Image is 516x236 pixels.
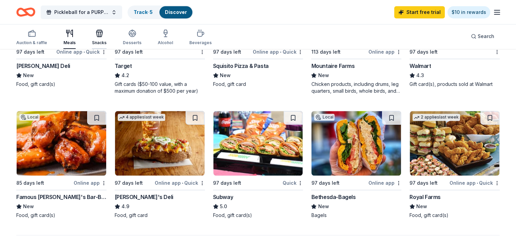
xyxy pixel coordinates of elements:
button: Search [465,30,500,43]
button: Meals [63,26,76,49]
img: Image for Royal Farms [410,111,499,176]
img: Image for Subway [213,111,303,176]
div: Subway [213,193,233,201]
div: Royal Farms [409,193,441,201]
div: Bagels [311,212,401,219]
div: 97 days left [311,179,339,187]
div: Food, gift card(s) [213,212,303,219]
div: Target [115,62,132,70]
div: 97 days left [409,179,438,187]
button: Pickleball for a PURPOSE [41,5,122,19]
div: Chicken products, including drums, leg quarters, small birds, whole birds, and whole legs [311,81,401,94]
div: Local [314,114,335,121]
div: Gift card(s), products sold at Walmart [409,81,500,88]
span: New [318,71,329,79]
div: Food, gift card(s) [16,212,107,219]
div: 97 days left [115,179,143,187]
div: [PERSON_NAME]'s Deli [115,193,173,201]
div: Food, gift card(s) [16,81,107,88]
div: 2 applies last week [413,114,460,121]
a: Discover [165,9,187,15]
span: • [280,49,281,55]
span: New [416,202,427,211]
div: Alcohol [158,40,173,46]
div: Famous [PERSON_NAME]'s Bar-B-Que [16,193,107,201]
div: Walmart [409,62,431,70]
div: 97 days left [16,48,44,56]
div: Desserts [123,40,141,46]
span: Pickleball for a PURPOSE [54,8,109,16]
div: Online app [368,48,401,56]
div: Online app [368,179,401,187]
a: Image for Subway97 days leftQuickSubway5.0Food, gift card(s) [213,111,303,219]
button: Snacks [92,26,107,49]
button: Desserts [123,26,141,49]
div: Online app Quick [253,48,303,56]
div: Gift cards ($50-100 value, with a maximum donation of $500 per year) [115,81,205,94]
span: • [477,180,478,186]
img: Image for Bethesda-Bagels [311,111,401,176]
span: New [318,202,329,211]
a: Start free trial [394,6,445,18]
div: Local [19,114,40,121]
a: Track· 5 [134,9,153,15]
div: Auction & raffle [16,40,47,46]
div: Beverages [189,40,212,46]
span: 4.2 [121,71,129,79]
div: Bethesda-Bagels [311,193,356,201]
div: 97 days left [213,179,241,187]
div: 113 days left [311,48,340,56]
img: Image for Jason's Deli [115,111,205,176]
span: 5.0 [220,202,227,211]
span: New [220,71,231,79]
span: • [182,180,183,186]
div: 85 days left [16,179,44,187]
div: Quick [282,179,303,187]
a: $10 in rewards [447,6,490,18]
button: Auction & raffle [16,26,47,49]
div: Online app Quick [450,179,500,187]
div: Food, gift card [213,81,303,88]
span: 4.9 [121,202,129,211]
a: Image for Jason's Deli4 applieslast week97 days leftOnline app•Quick[PERSON_NAME]'s Deli4.9Food, ... [115,111,205,219]
a: Image for Royal Farms2 applieslast week97 days leftOnline app•QuickRoyal FarmsNewFood, gift card(s) [409,111,500,219]
div: Online app Quick [56,48,107,56]
div: 97 days left [409,48,438,56]
div: [PERSON_NAME] Deli [16,62,70,70]
div: Meals [63,40,76,46]
div: Food, gift card [115,212,205,219]
span: Search [478,32,494,40]
button: Track· 5Discover [128,5,193,19]
a: Image for Bethesda-BagelsLocal97 days leftOnline appBethesda-BagelsNewBagels [311,111,401,219]
div: Squisito Pizza & Pasta [213,62,269,70]
div: 4 applies last week [118,114,165,121]
div: 97 days left [115,48,143,56]
div: Food, gift card(s) [409,212,500,219]
div: Mountaire Farms [311,62,355,70]
button: Beverages [189,26,212,49]
img: Image for Famous Dave's Bar-B-Que [17,111,106,176]
span: New [23,202,34,211]
div: Online app Quick [155,179,205,187]
span: • [83,49,85,55]
span: 4.3 [416,71,424,79]
a: Home [16,4,35,20]
a: Image for Famous Dave's Bar-B-QueLocal85 days leftOnline appFamous [PERSON_NAME]'s Bar-B-QueNewFo... [16,111,107,219]
div: Online app [74,179,107,187]
div: 97 days left [213,48,241,56]
button: Alcohol [158,26,173,49]
span: New [23,71,34,79]
div: Snacks [92,40,107,46]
